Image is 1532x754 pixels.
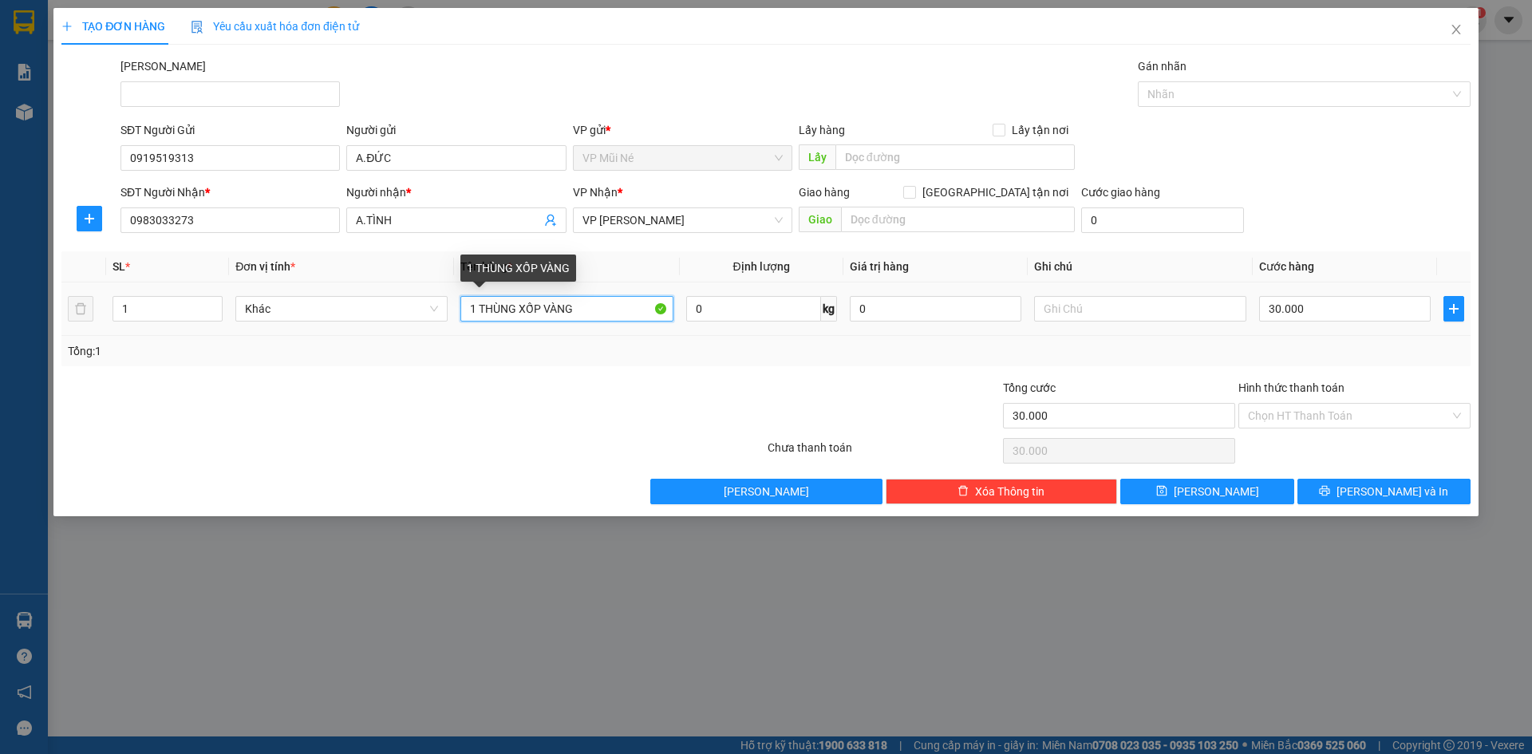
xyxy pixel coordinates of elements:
span: VP Phạm Ngũ Lão [582,208,783,232]
span: delete [958,485,969,498]
span: TẠO ĐƠN HÀNG [61,20,165,33]
span: kg [821,296,837,322]
input: Cước giao hàng [1081,207,1244,233]
span: Lấy tận nơi [1005,121,1075,139]
label: Gán nhãn [1138,60,1187,73]
span: plus [77,212,101,225]
span: VP Nhận [573,186,618,199]
input: VD: Bàn, Ghế [460,296,673,322]
span: Lấy [799,144,835,170]
span: Xóa Thông tin [975,483,1044,500]
input: Dọc đường [835,144,1075,170]
span: [PERSON_NAME] [1174,483,1259,500]
button: delete [68,296,93,322]
span: Đơn vị tính [235,260,295,273]
button: save[PERSON_NAME] [1120,479,1293,504]
span: user-add [544,214,557,227]
img: icon [191,21,203,34]
div: 1 THÙNG XỐP VÀNG [460,255,576,282]
input: Mã ĐH [120,81,340,107]
input: Dọc đường [841,207,1075,232]
div: SĐT Người Nhận [120,184,340,201]
span: Yêu cầu xuất hóa đơn điện tử [191,20,359,33]
button: plus [1443,296,1464,322]
div: Tổng: 1 [68,342,591,360]
label: Cước giao hàng [1081,186,1160,199]
button: plus [77,206,102,231]
span: [PERSON_NAME] [724,483,809,500]
span: printer [1319,485,1330,498]
label: Hình thức thanh toán [1238,381,1344,394]
span: VP Mũi Né [582,146,783,170]
input: 0 [850,296,1021,322]
button: deleteXóa Thông tin [886,479,1118,504]
input: Ghi Chú [1034,296,1246,322]
div: Chưa thanh toán [766,439,1001,467]
span: plus [1444,302,1463,315]
div: Người nhận [346,184,566,201]
button: [PERSON_NAME] [650,479,882,504]
th: Ghi chú [1028,251,1253,282]
span: Tổng cước [1003,381,1056,394]
span: [PERSON_NAME] và In [1337,483,1448,500]
span: Giao hàng [799,186,850,199]
div: SĐT Người Gửi [120,121,340,139]
span: Định lượng [733,260,790,273]
span: Lấy hàng [799,124,845,136]
span: plus [61,21,73,32]
span: Giá trị hàng [850,260,909,273]
span: Giao [799,207,841,232]
div: Người gửi [346,121,566,139]
div: VP gửi [573,121,792,139]
span: Khác [245,297,438,321]
button: Close [1434,8,1479,53]
span: [GEOGRAPHIC_DATA] tận nơi [916,184,1075,201]
label: Mã ĐH [120,60,206,73]
span: close [1450,23,1463,36]
span: Cước hàng [1259,260,1314,273]
span: save [1156,485,1167,498]
button: printer[PERSON_NAME] và In [1297,479,1471,504]
span: SL [113,260,125,273]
